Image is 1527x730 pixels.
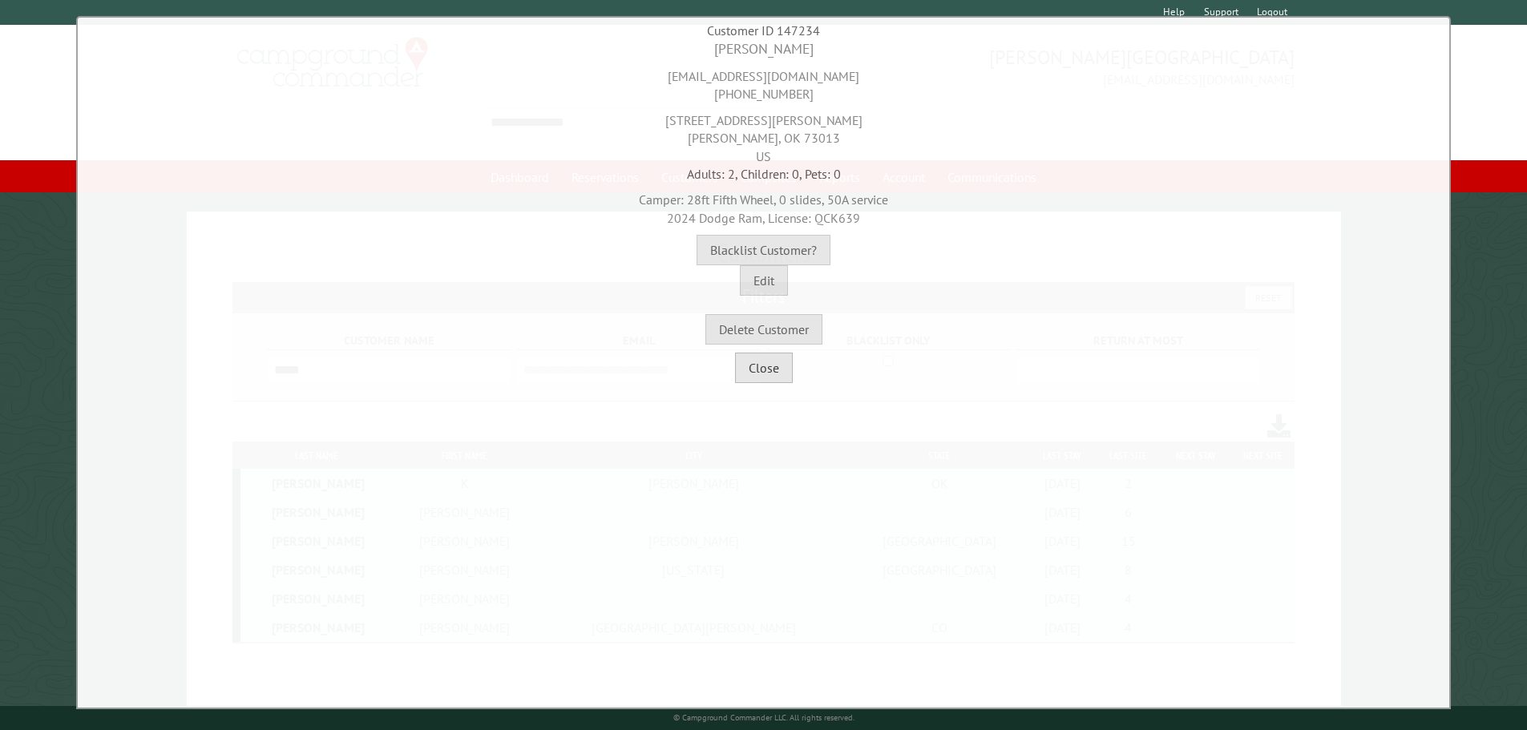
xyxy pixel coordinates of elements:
button: Close [735,353,793,383]
div: [STREET_ADDRESS][PERSON_NAME] [PERSON_NAME], OK 73013 US [82,103,1445,165]
div: Adults: 2, Children: 0, Pets: 0 [82,165,1445,183]
div: [PERSON_NAME] [82,39,1445,59]
button: Edit [740,265,788,296]
small: © Campground Commander LLC. All rights reserved. [673,712,854,723]
button: Delete Customer [705,314,822,345]
span: 2024 Dodge Ram, License: QCK639 [667,210,860,226]
button: Blacklist Customer? [697,235,830,265]
div: [EMAIL_ADDRESS][DOMAIN_NAME] [PHONE_NUMBER] [82,59,1445,103]
div: Customer ID 147234 [82,22,1445,39]
div: Camper: 28ft Fifth Wheel, 0 slides, 50A service [82,183,1445,227]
